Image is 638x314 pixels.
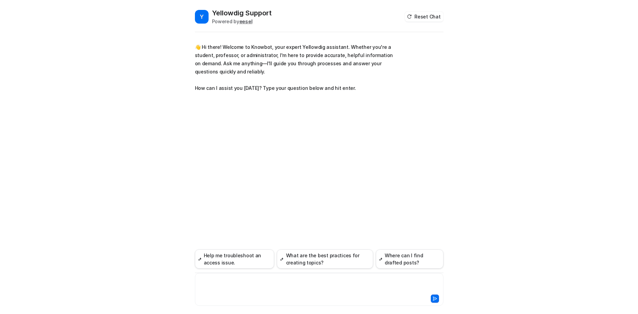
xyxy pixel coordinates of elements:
[212,18,272,25] div: Powered by
[212,8,272,18] h2: Yellowdig Support
[405,12,443,22] button: Reset Chat
[376,249,443,269] button: Where can I find drafted posts?
[195,43,395,92] p: 👋 Hi there! Welcome to Knowbot, your expert Yellowdig assistant. Whether you're a student, profes...
[239,18,253,24] b: eesel
[277,249,373,269] button: What are the best practices for creating topics?
[195,249,274,269] button: Help me troubleshoot an access issue.
[195,10,209,24] span: Y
